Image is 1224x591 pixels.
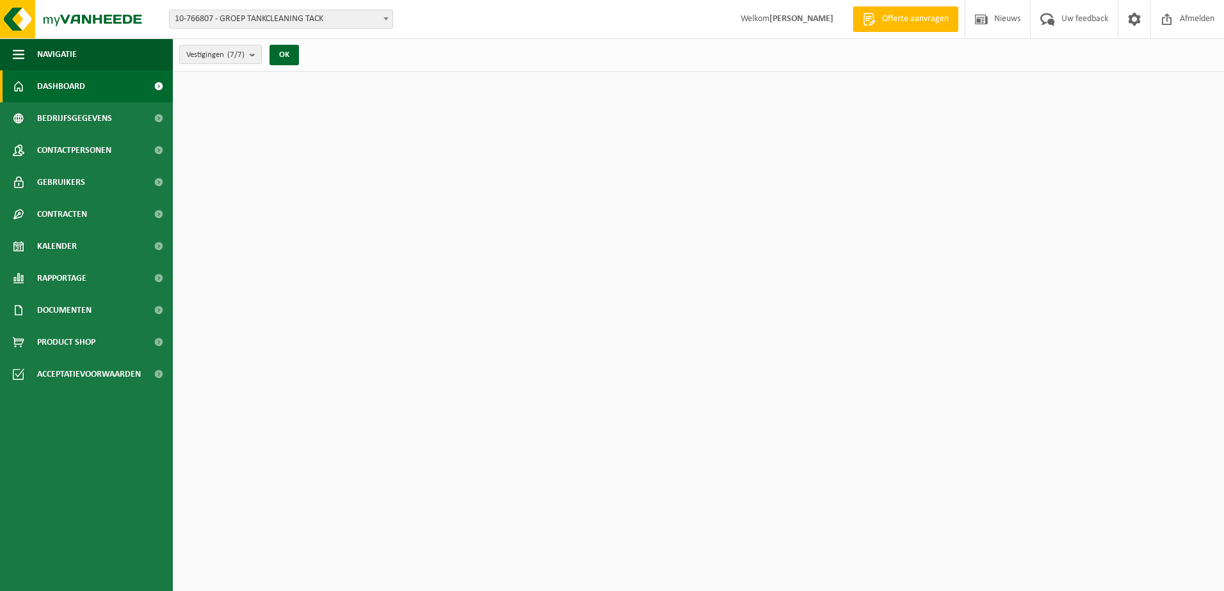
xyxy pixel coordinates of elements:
[37,38,77,70] span: Navigatie
[37,70,85,102] span: Dashboard
[853,6,958,32] a: Offerte aanvragen
[270,45,299,65] button: OK
[37,102,112,134] span: Bedrijfsgegevens
[37,294,92,326] span: Documenten
[769,14,833,24] strong: [PERSON_NAME]
[37,230,77,262] span: Kalender
[37,262,86,294] span: Rapportage
[37,198,87,230] span: Contracten
[37,134,111,166] span: Contactpersonen
[170,10,392,28] span: 10-766807 - GROEP TANKCLEANING TACK
[37,166,85,198] span: Gebruikers
[37,358,141,390] span: Acceptatievoorwaarden
[169,10,393,29] span: 10-766807 - GROEP TANKCLEANING TACK
[227,51,245,59] count: (7/7)
[37,326,95,358] span: Product Shop
[186,45,245,65] span: Vestigingen
[879,13,952,26] span: Offerte aanvragen
[179,45,262,64] button: Vestigingen(7/7)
